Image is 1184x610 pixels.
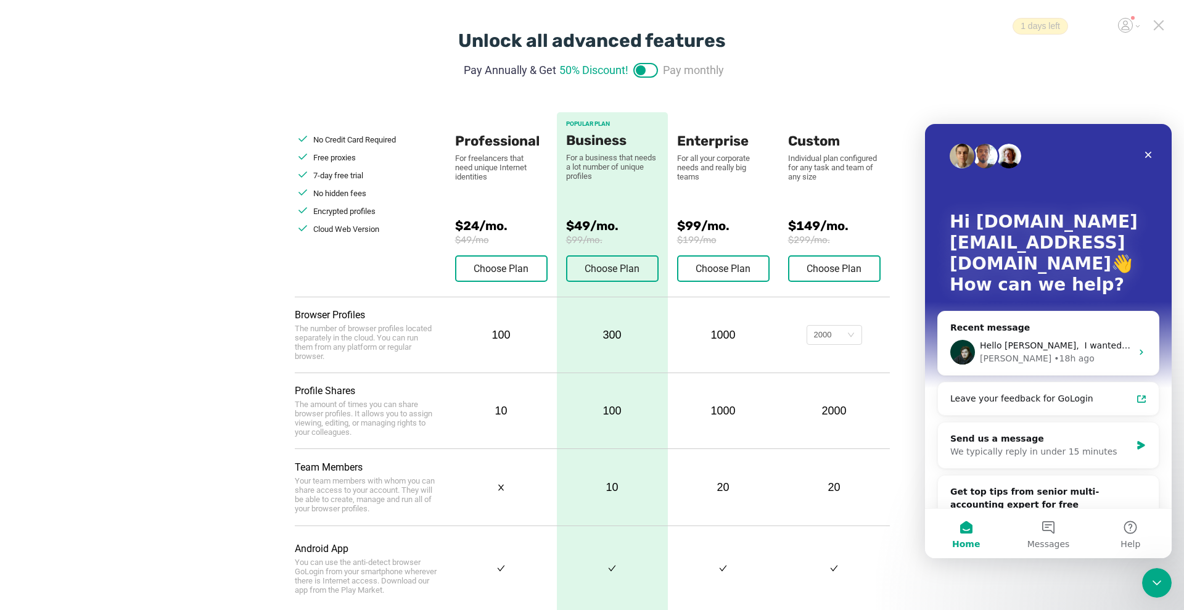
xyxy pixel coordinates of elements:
[557,373,668,448] div: 100
[566,218,659,233] span: $49/mo.
[455,329,548,342] div: 100
[788,234,890,245] span: $299/mo.
[295,476,437,513] div: Your team members with whom you can share access to your account. They will be able to create, ma...
[663,62,724,78] span: Pay monthly
[313,189,366,198] span: No hidden fees
[455,218,557,233] span: $24/mo.
[295,558,437,595] div: You can use the anti-detect browser GoLogin from your smartphone wherever there is Internet acces...
[925,124,1172,558] iframe: Intercom live chat
[677,481,770,494] div: 20
[719,564,727,572] i: icon: check
[497,484,505,492] i: icon: close
[458,30,726,52] div: Unlock all advanced features
[566,153,659,181] div: For a business that needs a lot number of unique profiles
[464,62,556,78] span: Pay Annually & Get
[557,297,668,373] div: 300
[788,112,881,149] div: Custom
[677,234,788,245] span: $199/mo
[677,154,770,181] div: For all your corporate needs and really big teams
[295,543,455,554] div: Android App
[313,207,376,216] span: Encrypted profiles
[455,112,548,149] div: Professional
[566,255,659,282] button: Choose Plan
[313,171,363,180] span: 7-day free trial
[788,255,881,282] button: Choose Plan
[455,234,557,245] span: $49/mo
[677,255,770,282] button: Choose Plan
[677,218,788,233] span: $99/mo.
[313,225,379,234] span: Cloud Web Version
[566,133,659,149] div: Business
[1131,16,1135,20] sup: 1
[788,481,881,494] div: 20
[677,405,770,418] div: 1000
[455,255,548,282] button: Choose Plan
[788,218,890,233] span: $149/mo.
[608,564,616,572] i: icon: check
[313,135,396,144] span: No Credit Card Required
[455,405,548,418] div: 10
[847,331,855,340] i: icon: down
[677,329,770,342] div: 1000
[497,564,505,572] i: icon: check
[788,154,881,181] div: Individual plan configured for any task and team of any size
[1013,18,1068,35] span: 1 days left
[677,112,770,149] div: Enterprise
[1142,568,1172,598] iframe: Intercom live chat
[455,154,535,181] div: For freelancers that need unique Internet identities
[295,309,455,321] div: Browser Profiles
[566,234,659,245] span: $99/mo.
[566,120,659,128] div: POPULAR PLAN
[788,405,881,418] div: 2000
[313,153,356,162] span: Free proxies
[830,564,838,572] i: icon: check
[295,461,455,473] div: Team Members
[295,400,437,437] div: The amount of times you can share browser profiles. It allows you to assign viewing, editing, or ...
[295,385,455,397] div: Profile Shares
[557,449,668,526] div: 10
[814,326,832,344] div: 2000
[295,324,437,361] div: The number of browser profiles located separately in the cloud. You can run them from any platfor...
[559,62,628,78] span: 50% Discount!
